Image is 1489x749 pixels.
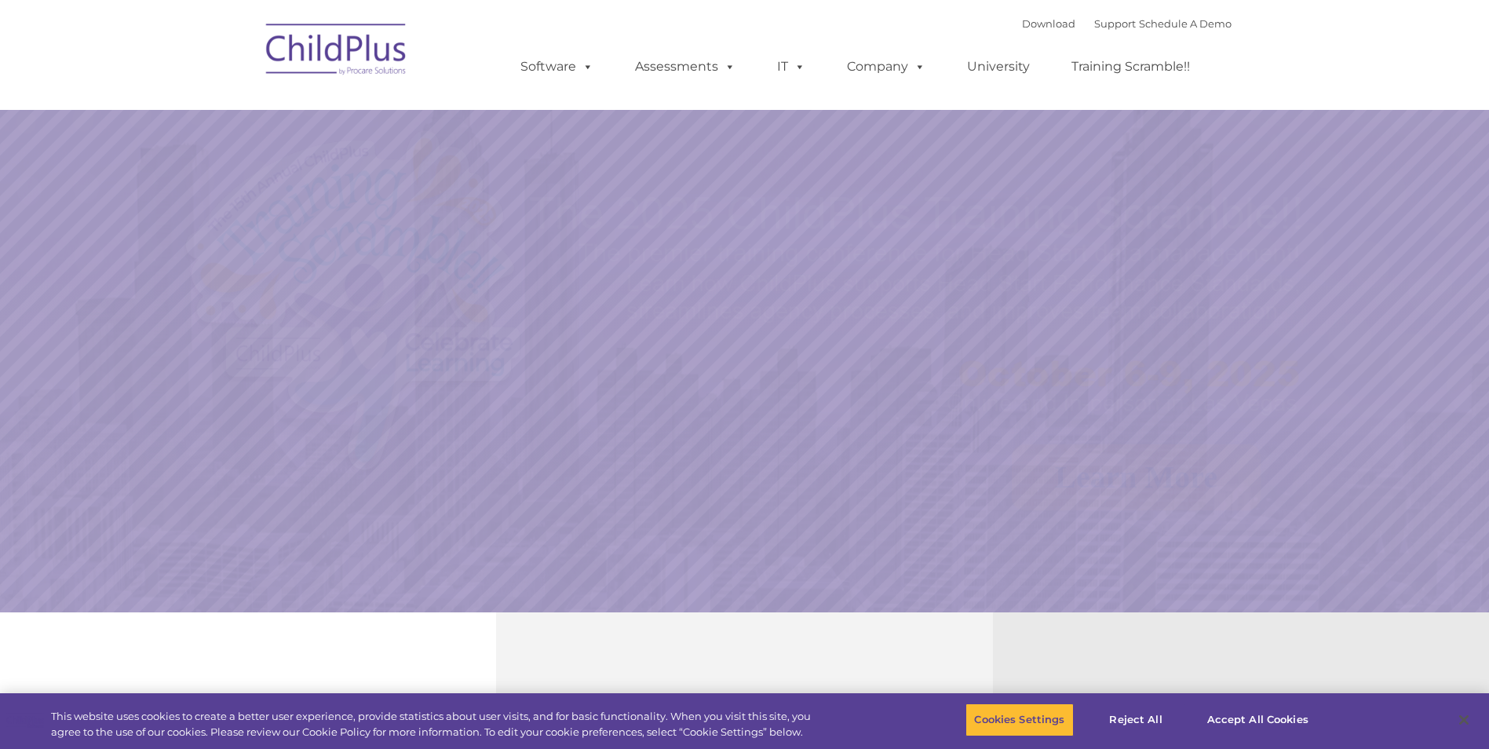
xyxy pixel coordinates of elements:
a: Support [1094,17,1136,30]
button: Close [1447,703,1481,737]
button: Reject All [1087,703,1185,736]
button: Cookies Settings [965,703,1073,736]
div: This website uses cookies to create a better user experience, provide statistics about user visit... [51,709,819,740]
font: | [1022,17,1232,30]
a: University [951,51,1046,82]
img: ChildPlus by Procare Solutions [258,13,415,91]
a: Software [505,51,609,82]
a: Learn More [1012,444,1261,510]
a: Assessments [619,51,751,82]
a: Schedule A Demo [1139,17,1232,30]
button: Accept All Cookies [1199,703,1317,736]
a: Download [1022,17,1075,30]
a: Company [831,51,941,82]
a: IT [761,51,821,82]
a: Training Scramble!! [1056,51,1206,82]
